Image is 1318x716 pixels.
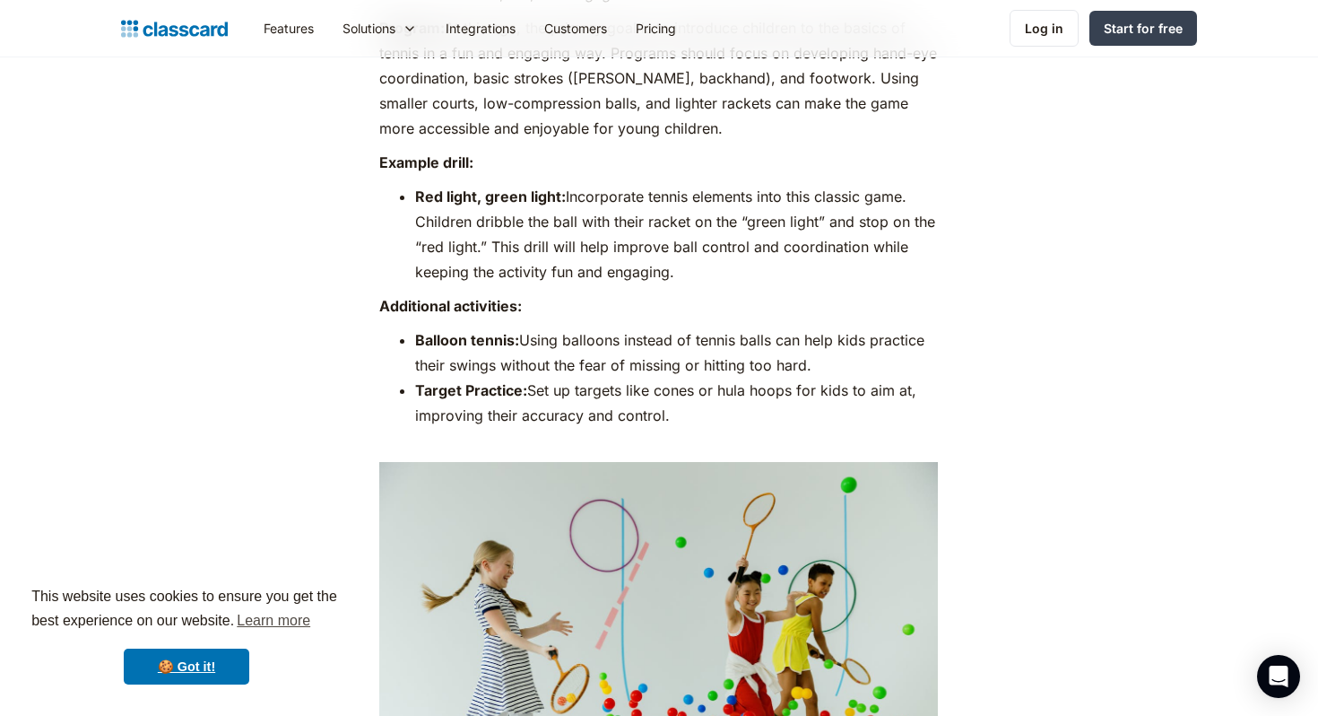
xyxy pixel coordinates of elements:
strong: Target Practice: [415,381,527,399]
strong: Red light, green light: [415,188,566,205]
li: Using balloons instead of tennis balls can help kids practice their swings without the fear of mi... [415,327,938,378]
li: Set up targets like cones or hula hoops for kids to aim at, improving their accuracy and control. ‍ [415,378,938,453]
div: Start for free [1104,19,1183,38]
span: This website uses cookies to ensure you get the best experience on our website. [31,586,342,634]
a: Integrations [431,8,530,48]
a: Start for free [1089,11,1197,46]
strong: Example drill: [379,153,473,171]
a: Pricing [621,8,690,48]
strong: Balloon tennis: [415,331,519,349]
a: Customers [530,8,621,48]
div: Solutions [343,19,395,38]
div: Open Intercom Messenger [1257,655,1300,698]
div: Solutions [328,8,431,48]
div: Log in [1025,19,1063,38]
p: At this age, the primary goal is to introduce children to the basics of tennis in a fun and engag... [379,15,938,141]
a: home [121,16,228,41]
a: learn more about cookies [234,607,313,634]
li: Incorporate tennis elements into this classic game. Children dribble the ball with their racket o... [415,184,938,284]
a: dismiss cookie message [124,649,249,685]
div: cookieconsent [14,569,359,702]
strong: Additional activities: [379,297,522,315]
a: Log in [1010,10,1079,47]
a: Features [249,8,328,48]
